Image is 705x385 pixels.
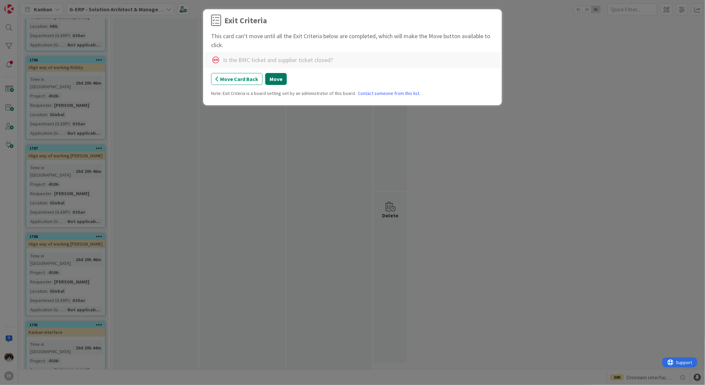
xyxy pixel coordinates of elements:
span: Support [14,1,30,9]
div: Note: Exit Criteria is a board setting set by an administrator of this board. [211,90,494,97]
button: Move Card Back [211,73,263,85]
div: Exit Criteria [224,15,267,27]
div: Is the BMC ticket and supplier ticket closed? [223,55,333,64]
div: This card can't move until all the Exit Criteria below are completed, which will make the Move bu... [211,32,494,49]
a: Contact someone from this list. [358,90,420,97]
button: Move [265,73,287,85]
